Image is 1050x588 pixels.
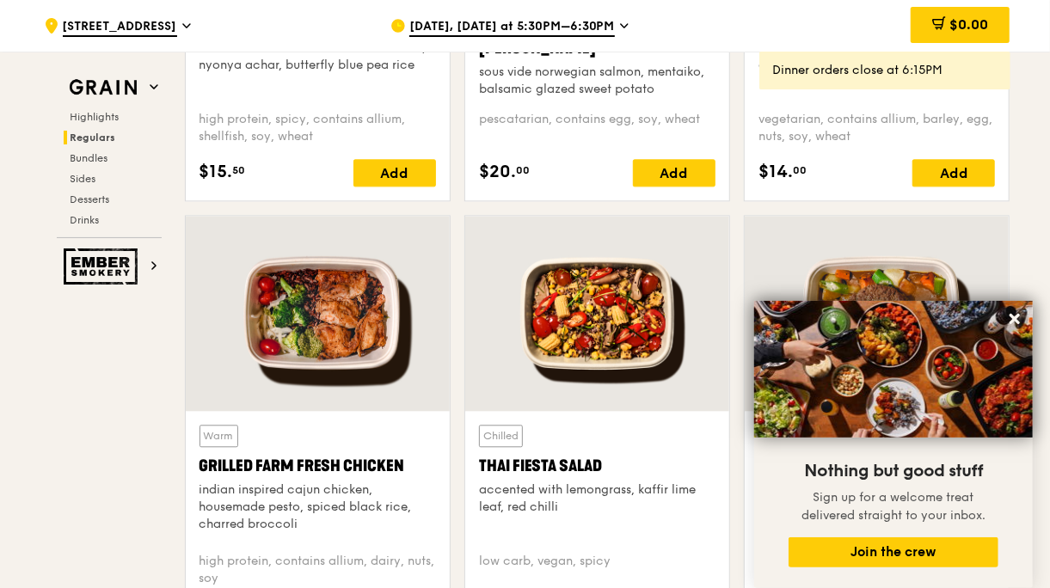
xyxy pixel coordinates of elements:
div: sous vide norwegian salmon, mentaiko, balsamic glazed sweet potato [479,64,715,98]
span: Regulars [71,132,116,144]
div: accented with lemongrass, kaffir lime leaf, red chilli [479,481,715,516]
span: $20. [479,159,516,185]
span: [DATE], [DATE] at 5:30PM–6:30PM [409,18,615,37]
div: vegetarian, contains allium, barley, egg, nuts, soy, wheat [758,111,995,145]
span: 00 [516,163,530,177]
span: Sides [71,173,96,185]
span: Drinks [71,214,100,226]
span: Highlights [71,111,120,123]
div: high protein, contains allium, dairy, nuts, soy [200,553,436,587]
div: indian inspired cajun chicken, housemade pesto, spiced black rice, charred broccoli [200,481,436,533]
span: $0.00 [949,16,988,33]
img: Ember Smokery web logo [64,248,143,285]
img: DSC07876-Edit02-Large.jpeg [754,301,1033,438]
button: Join the crew [789,537,998,567]
span: $15. [200,159,233,185]
button: Close [1001,305,1029,333]
div: Warm [200,425,238,447]
span: $14. [758,159,793,185]
span: Bundles [71,152,108,164]
div: Chilled [479,425,523,447]
div: Add [912,159,995,187]
span: 00 [793,163,807,177]
div: pescatarian, contains egg, soy, wheat [479,111,715,145]
div: housemade sambal marinated chicken, nyonya achar, butterfly blue pea rice [200,40,436,74]
div: low carb, vegan, spicy [479,553,715,587]
div: Dinner orders close at 6:15PM [773,62,997,79]
span: Desserts [71,193,110,205]
div: Add [633,159,715,187]
span: Sign up for a welcome treat delivered straight to your inbox. [801,490,986,523]
span: Nothing but good stuff [804,461,983,481]
img: Grain web logo [64,72,143,103]
div: Thai Fiesta Salad [479,454,715,478]
span: [STREET_ADDRESS] [63,18,177,37]
div: high protein, spicy, contains allium, shellfish, soy, wheat [200,111,436,145]
div: Grilled Farm Fresh Chicken [200,454,436,478]
span: 50 [233,163,246,177]
div: Add [353,159,436,187]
